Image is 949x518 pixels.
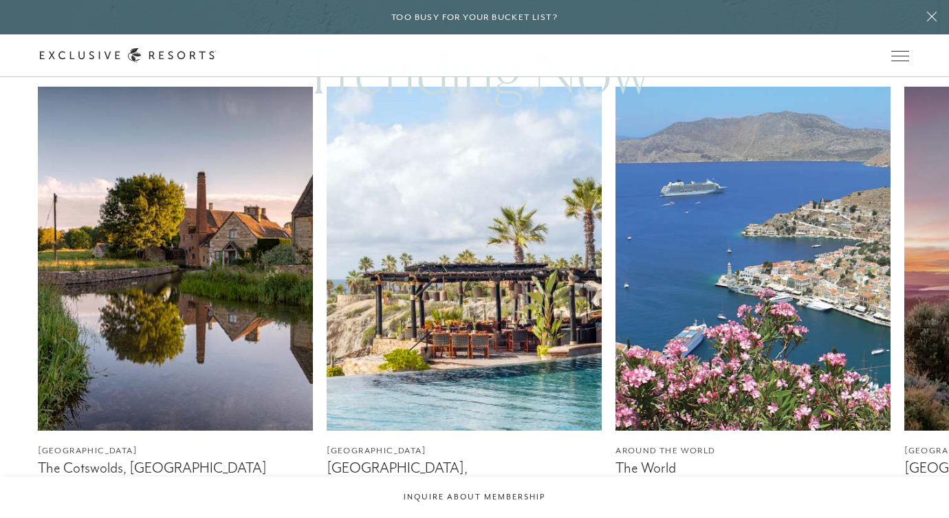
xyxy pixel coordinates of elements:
[615,444,891,457] figcaption: Around the World
[327,460,602,494] figcaption: [GEOGRAPHIC_DATA], [GEOGRAPHIC_DATA]
[886,455,949,518] iframe: Qualified Messenger
[327,87,602,495] a: [GEOGRAPHIC_DATA][GEOGRAPHIC_DATA], [GEOGRAPHIC_DATA]
[38,444,313,457] figcaption: [GEOGRAPHIC_DATA]
[391,11,558,24] h6: Too busy for your bucket list?
[38,87,313,477] a: [GEOGRAPHIC_DATA]The Cotswolds, [GEOGRAPHIC_DATA]
[891,51,909,61] button: Open navigation
[615,87,891,477] a: Around the WorldThe World
[38,460,313,477] figcaption: The Cotswolds, [GEOGRAPHIC_DATA]
[615,460,891,477] figcaption: The World
[327,444,602,457] figcaption: [GEOGRAPHIC_DATA]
